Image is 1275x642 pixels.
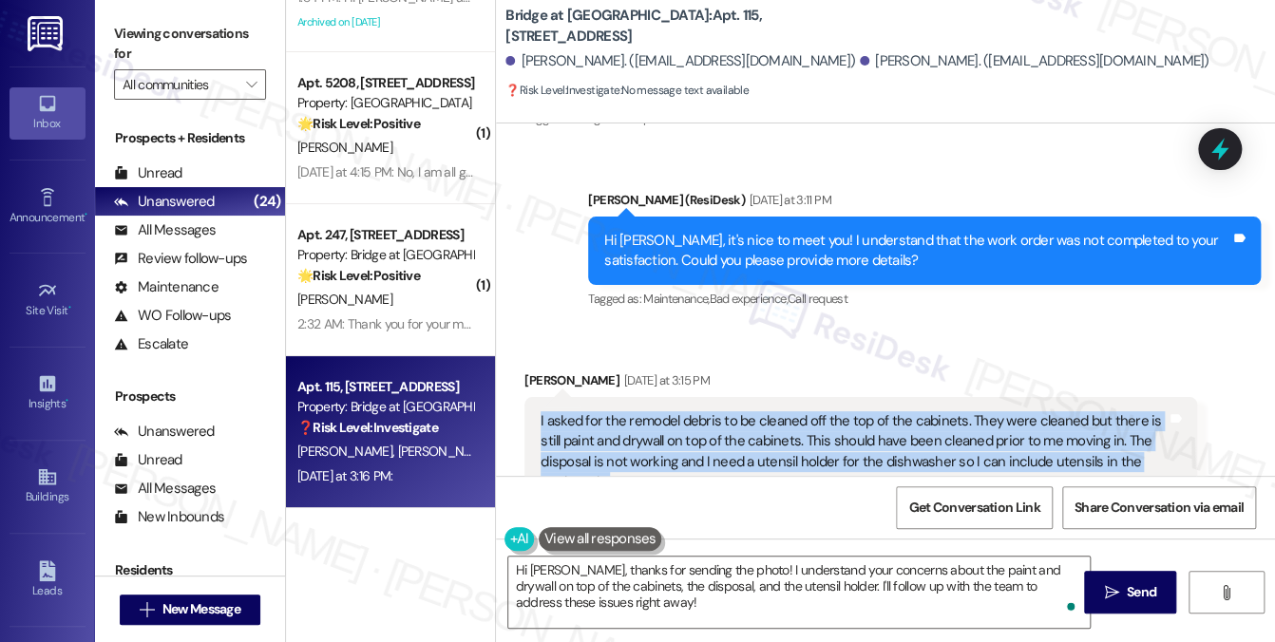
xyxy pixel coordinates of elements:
div: Unread [114,450,182,470]
span: Maintenance , [643,291,709,307]
div: I asked for the remodel debris to be cleaned off the top of the cabinets. They were cleaned but t... [541,411,1167,493]
span: : No message text available [505,81,749,101]
div: [PERSON_NAME] [524,370,1197,397]
div: WO Follow-ups [114,306,231,326]
strong: ❓ Risk Level: Investigate [505,83,619,98]
i:  [1219,585,1233,600]
span: Bad experience , [709,291,787,307]
input: All communities [123,69,236,100]
div: Property: Bridge at [GEOGRAPHIC_DATA] [297,397,473,417]
span: • [68,301,71,314]
i:  [1104,585,1118,600]
span: Share Conversation via email [1075,498,1244,518]
strong: 🌟 Risk Level: Positive [297,267,420,284]
div: Escalate [114,334,188,354]
span: [PERSON_NAME] [297,291,392,308]
div: Apt. 247, [STREET_ADDRESS] [297,225,473,245]
div: [DATE] at 3:15 PM [619,370,710,390]
span: [PERSON_NAME] [PERSON_NAME] [398,443,591,460]
div: [DATE] at 3:16 PM: [297,467,392,484]
span: [PERSON_NAME] [297,139,392,156]
button: Send [1084,571,1176,614]
i:  [246,77,257,92]
div: Hi [PERSON_NAME], it's nice to meet you! I understand that the work order was not completed to yo... [604,231,1230,272]
span: • [85,208,87,221]
textarea: To enrich screen reader interactions, please activate Accessibility in Grammarly extension settings [508,557,1091,628]
a: Insights • [10,368,86,419]
div: Prospects [95,387,285,406]
div: Apt. 115, [STREET_ADDRESS] [297,377,473,397]
span: Call request [788,291,847,307]
div: [PERSON_NAME]. ([EMAIL_ADDRESS][DOMAIN_NAME]) [505,51,855,71]
img: ResiDesk Logo [28,16,67,51]
button: New Message [120,595,260,625]
span: Send [1127,582,1156,602]
div: Apt. 5208, [STREET_ADDRESS] [297,73,473,93]
div: [PERSON_NAME]. ([EMAIL_ADDRESS][DOMAIN_NAME]) [860,51,1209,71]
div: Tagged as: [588,285,1261,312]
div: Unread [114,163,182,183]
strong: 🌟 Risk Level: Positive [297,115,420,132]
div: Prospects + Residents [95,128,285,148]
div: [DATE] at 3:11 PM [745,190,831,210]
span: [PERSON_NAME] [297,443,398,460]
div: (24) [249,187,285,217]
div: Property: Bridge at [GEOGRAPHIC_DATA] [297,245,473,265]
b: Bridge at [GEOGRAPHIC_DATA]: Apt. 115, [STREET_ADDRESS] [505,6,885,47]
a: Inbox [10,87,86,139]
label: Viewing conversations for [114,19,266,69]
i:  [140,602,154,617]
div: All Messages [114,220,216,240]
div: Unanswered [114,422,215,442]
a: Leads [10,555,86,606]
div: Archived on [DATE] [295,10,475,34]
div: All Messages [114,479,216,499]
div: Residents [95,560,285,580]
button: Share Conversation via email [1062,486,1256,529]
div: New Inbounds [114,507,224,527]
div: Unanswered [114,192,215,212]
div: Review follow-ups [114,249,247,269]
span: New Message [162,599,240,619]
div: Property: [GEOGRAPHIC_DATA] [297,93,473,113]
strong: ❓ Risk Level: Investigate [297,419,438,436]
div: Maintenance [114,277,219,297]
a: Buildings [10,461,86,512]
a: Site Visit • [10,274,86,326]
span: Get Conversation Link [908,498,1039,518]
span: • [66,394,68,407]
button: Get Conversation Link [896,486,1052,529]
div: [DATE] at 4:15 PM: No, I am all good. Thank you. [297,163,551,180]
div: [PERSON_NAME] (ResiDesk) [588,190,1261,217]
